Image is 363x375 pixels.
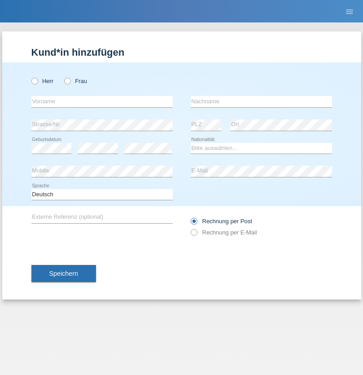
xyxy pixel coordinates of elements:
input: Herr [31,78,37,84]
button: Speichern [31,265,96,282]
a: menu [341,9,359,14]
input: Rechnung per E-Mail [191,229,197,240]
label: Herr [31,78,54,84]
i: menu [345,7,354,16]
label: Rechnung per E-Mail [191,229,257,236]
input: Frau [64,78,70,84]
label: Rechnung per Post [191,218,252,225]
span: Speichern [49,270,78,277]
input: Rechnung per Post [191,218,197,229]
label: Frau [64,78,87,84]
h1: Kund*in hinzufügen [31,47,332,58]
